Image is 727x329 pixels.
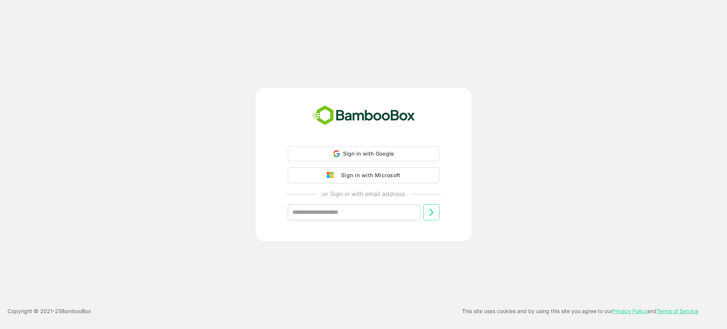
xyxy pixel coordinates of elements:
p: Copyright © 2021- 25 BambooBox [8,307,91,316]
div: Sign in with Microsoft [337,170,400,180]
span: Sign in with Google [343,150,394,157]
div: Sign in with Google [288,146,439,161]
p: or Sign in with email address [322,189,405,198]
img: bamboobox [308,103,419,128]
p: This site uses cookies and by using this site you agree to our and [462,307,698,316]
a: Privacy Policy [612,308,647,314]
img: google [327,172,337,179]
button: Sign in with Microsoft [288,167,439,183]
a: Terms of Service [657,308,698,314]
